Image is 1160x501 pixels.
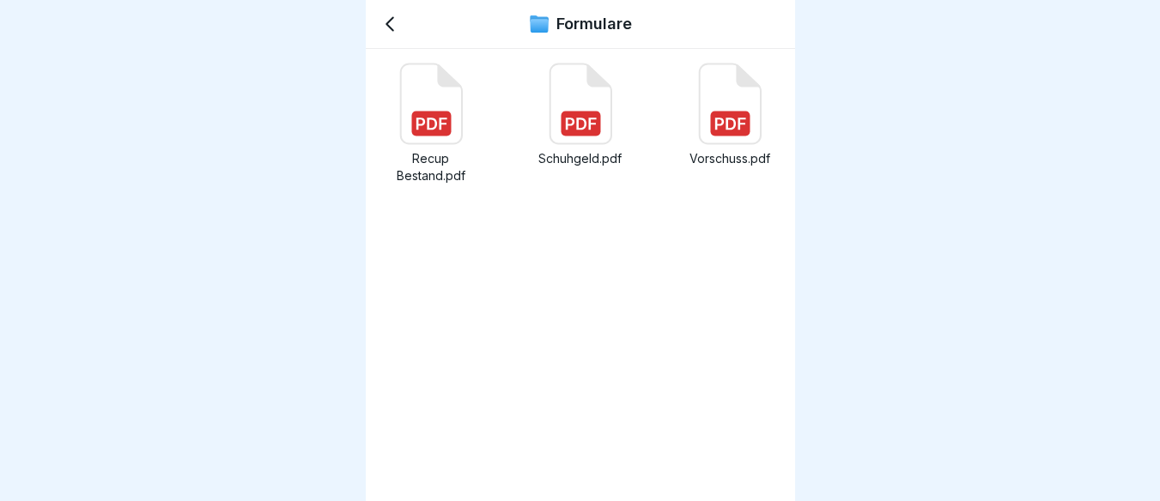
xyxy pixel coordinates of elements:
p: Formulare [556,15,632,33]
a: Schuhgeld.pdf [529,63,632,184]
a: Vorschuss.pdf [678,63,781,184]
p: Vorschuss.pdf [678,150,781,167]
a: Recup Bestand.pdf [380,63,483,184]
p: Schuhgeld.pdf [529,150,632,167]
p: Recup Bestand.pdf [380,150,483,184]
